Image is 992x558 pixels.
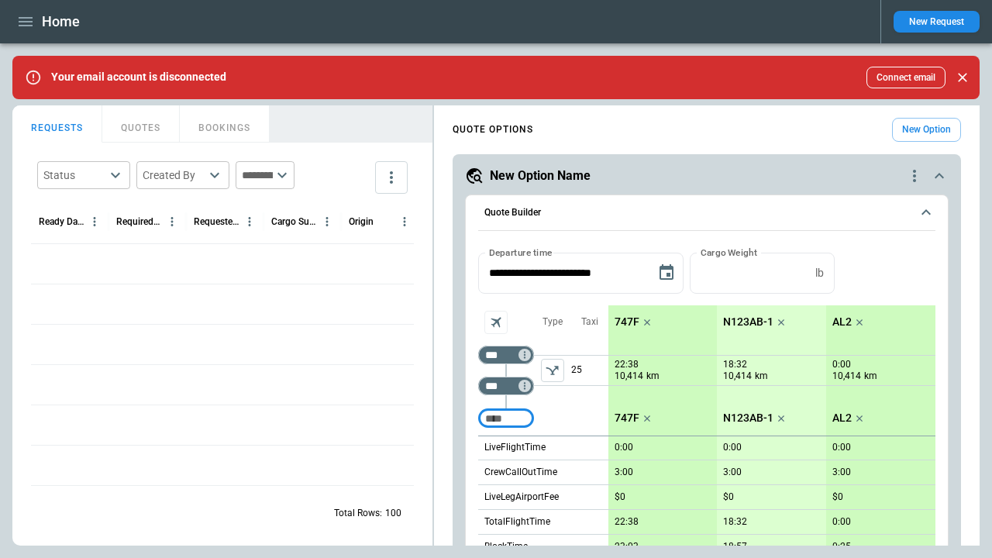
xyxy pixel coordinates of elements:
[478,195,935,231] button: Quote Builder
[116,216,162,227] div: Required Date & Time (UTC+03:00)
[484,466,557,479] p: CrewCallOutTime
[385,507,401,520] p: 100
[615,412,639,425] p: 747F
[484,540,528,553] p: BlockTime
[615,359,639,370] p: 22:38
[815,267,824,280] p: lb
[723,359,747,370] p: 18:32
[894,11,980,33] button: New Request
[952,67,973,88] button: Close
[541,359,564,382] span: Type of sector
[334,507,382,520] p: Total Rows:
[484,208,541,218] h6: Quote Builder
[864,370,877,383] p: km
[465,167,949,185] button: New Option Namequote-option-actions
[832,491,843,503] p: $0
[723,516,747,528] p: 18:32
[478,377,534,395] div: Too short
[723,412,773,425] p: N123AB-1
[615,491,625,503] p: $0
[39,216,84,227] div: Ready Date & Time (UTC+03:00)
[143,167,205,183] div: Created By
[581,315,598,329] p: Taxi
[723,442,742,453] p: 0:00
[394,212,415,232] button: Origin column menu
[484,311,508,334] span: Aircraft selection
[162,212,182,232] button: Required Date & Time (UTC+03:00) column menu
[832,359,851,370] p: 0:00
[615,516,639,528] p: 22:38
[478,346,534,364] div: Too short
[271,216,317,227] div: Cargo Summary
[615,370,643,383] p: 10,414
[646,370,660,383] p: km
[832,412,852,425] p: AL2
[43,167,105,183] div: Status
[317,212,337,232] button: Cargo Summary column menu
[832,315,852,329] p: AL2
[42,12,80,31] h1: Home
[349,216,374,227] div: Origin
[651,257,682,288] button: Choose date, selected date is Sep 8, 2025
[484,515,550,529] p: TotalFlightTime
[615,315,639,329] p: 747F
[832,541,851,553] p: 0:25
[701,246,757,259] label: Cargo Weight
[615,541,639,553] p: 23:03
[194,216,239,227] div: Requested Route
[892,118,961,142] button: New Option
[615,442,633,453] p: 0:00
[453,126,533,133] h4: QUOTE OPTIONS
[755,370,768,383] p: km
[375,161,408,194] button: more
[478,409,534,428] div: Too short
[489,246,553,259] label: Departure time
[484,441,546,454] p: LiveFlightTime
[832,467,851,478] p: 3:00
[541,359,564,382] button: left aligned
[12,105,102,143] button: REQUESTS
[484,491,559,504] p: LiveLegAirportFee
[723,541,747,553] p: 18:57
[102,105,180,143] button: QUOTES
[866,67,945,88] button: Connect email
[832,516,851,528] p: 0:00
[832,442,851,453] p: 0:00
[723,491,734,503] p: $0
[832,370,861,383] p: 10,414
[571,356,608,385] p: 25
[542,315,563,329] p: Type
[723,315,773,329] p: N123AB-1
[723,467,742,478] p: 3:00
[905,167,924,185] div: quote-option-actions
[84,212,105,232] button: Ready Date & Time (UTC+03:00) column menu
[723,370,752,383] p: 10,414
[615,467,633,478] p: 3:00
[952,60,973,95] div: dismiss
[490,167,591,184] h5: New Option Name
[51,71,226,84] p: Your email account is disconnected
[180,105,270,143] button: BOOKINGS
[239,212,260,232] button: Requested Route column menu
